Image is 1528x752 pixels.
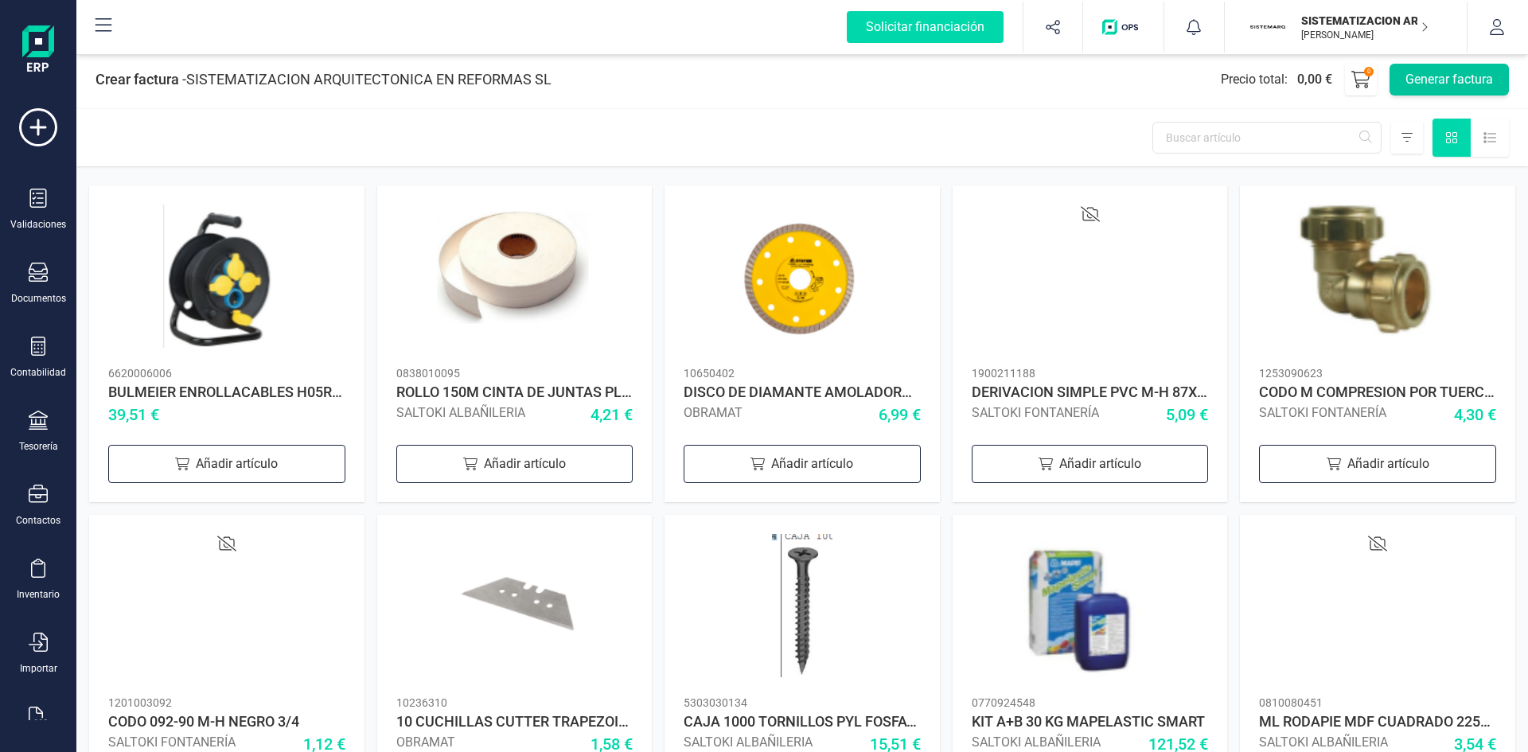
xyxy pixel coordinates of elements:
[1259,403,1386,426] div: SALTOKI FONTANERÍA
[1244,2,1448,53] button: SISISTEMATIZACION ARQUITECTONICA EN REFORMAS SL[PERSON_NAME]
[108,403,159,426] span: 39,51 €
[396,445,633,483] div: Añadir artículo
[396,403,525,426] div: SALTOKI ALBAÑILERIA
[108,445,345,483] div: Añadir artículo
[16,514,60,527] div: Contactos
[1259,445,1496,483] div: Añadir artículo
[972,445,1209,483] div: Añadir artículo
[396,695,633,711] div: 10236310
[591,403,633,426] span: 4,21 €
[108,205,345,348] img: imagen
[1367,67,1371,76] span: 0
[19,440,58,453] div: Tesorería
[17,588,60,601] div: Inventario
[1259,365,1496,381] div: 1253090623
[1301,29,1429,41] p: [PERSON_NAME]
[108,711,345,733] div: CODO 092-90 M-H NEGRO 3/4
[1093,2,1154,53] button: Logo de OPS
[108,695,345,711] div: 1201003092
[1250,10,1285,45] img: SI
[396,381,633,403] div: ROLLO 150M CINTA DE JUNTAS PLADUR
[10,218,66,231] div: Validaciones
[20,662,57,675] div: Importar
[972,365,1209,381] div: 1900211188
[1152,122,1382,154] input: Buscar artículo
[972,534,1209,677] img: imagen
[11,292,66,305] div: Documentos
[847,11,1004,43] div: Solicitar financiación
[684,445,921,483] div: Añadir artículo
[1259,711,1496,733] div: ML RODAPIE MDF CUADRADO 2250X90X14MM LACADO BLANCO
[1454,403,1496,426] span: 4,30 €
[1259,205,1496,348] img: imagen
[684,205,921,348] img: imagen
[684,711,921,733] div: CAJA 1000 TORNILLOS PYL FOSFATADO PM 3,5X45
[396,365,633,381] div: 0838010095
[108,381,345,403] div: BULMEIER ENROLLACABLES H05RR-F 3G1 5X25M IP44 PROT TOMAS
[108,365,345,381] div: 6620006006
[1102,19,1144,35] img: Logo de OPS
[1301,13,1429,29] p: SISTEMATIZACION ARQUITECTONICA EN REFORMAS SL
[828,2,1023,53] button: Solicitar financiación
[1390,64,1509,95] button: Generar factura
[396,205,633,348] img: imagen
[10,366,66,379] div: Contabilidad
[972,695,1209,711] div: 0770924548
[684,365,921,381] div: 10650402
[972,711,1209,733] div: KIT A+B 30 KG MAPELASTIC SMART
[396,534,633,677] img: imagen
[972,403,1099,426] div: SALTOKI FONTANERÍA
[684,381,921,403] div: DISCO DE DIAMANTE AMOLADORA CORTE CERÁMICO BANDA CONTÍNUA TURBO EXTRAFINO 115MM STAYER
[95,68,552,91] div: - SISTEMATIZACION ARQUITECTONICA EN REFORMAS SL
[1221,70,1332,89] div: Precio total :
[1297,70,1332,89] span: 0,00 €
[22,25,54,76] img: Logo Finanedi
[1166,403,1208,426] span: 5,09 €
[1259,381,1496,403] div: CODO M COMPRESION POR TUERCA 22X3/4
[1259,695,1496,711] div: 0810080451
[972,381,1209,403] div: DERIVACION SIMPLE PVC M-H 87X110
[684,534,921,677] img: imagen
[684,695,921,711] div: 5303030134
[879,403,921,426] span: 6,99 €
[684,403,743,426] div: OBRAMAT
[396,711,633,733] div: 10 CUCHILLAS CUTTER TRAPEZOIDALES
[95,71,179,88] span: Crear factura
